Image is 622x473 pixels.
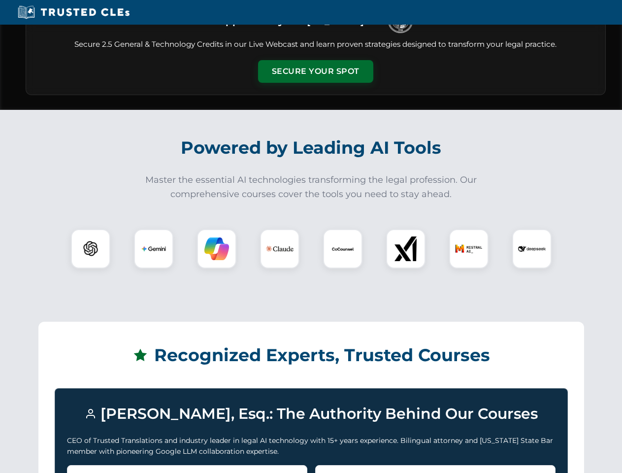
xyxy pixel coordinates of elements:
[71,229,110,269] div: ChatGPT
[67,401,556,427] h3: [PERSON_NAME], Esq.: The Authority Behind Our Courses
[38,131,584,165] h2: Powered by Leading AI Tools
[197,229,236,269] div: Copilot
[266,235,294,263] img: Claude Logo
[134,229,173,269] div: Gemini
[55,338,568,372] h2: Recognized Experts, Trusted Courses
[15,5,132,20] img: Trusted CLEs
[141,236,166,261] img: Gemini Logo
[260,229,299,269] div: Claude
[330,236,355,261] img: CoCounsel Logo
[76,235,105,263] img: ChatGPT Logo
[386,229,426,269] div: xAI
[455,235,483,263] img: Mistral AI Logo
[518,235,546,263] img: DeepSeek Logo
[258,60,373,83] button: Secure Your Spot
[139,173,484,202] p: Master the essential AI technologies transforming the legal profession. Our comprehensive courses...
[393,236,418,261] img: xAI Logo
[449,229,489,269] div: Mistral AI
[38,39,593,50] p: Secure 2.5 General & Technology Credits in our Live Webcast and learn proven strategies designed ...
[323,229,362,269] div: CoCounsel
[204,236,229,261] img: Copilot Logo
[512,229,552,269] div: DeepSeek
[67,435,556,457] p: CEO of Trusted Translations and industry leader in legal AI technology with 15+ years experience....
